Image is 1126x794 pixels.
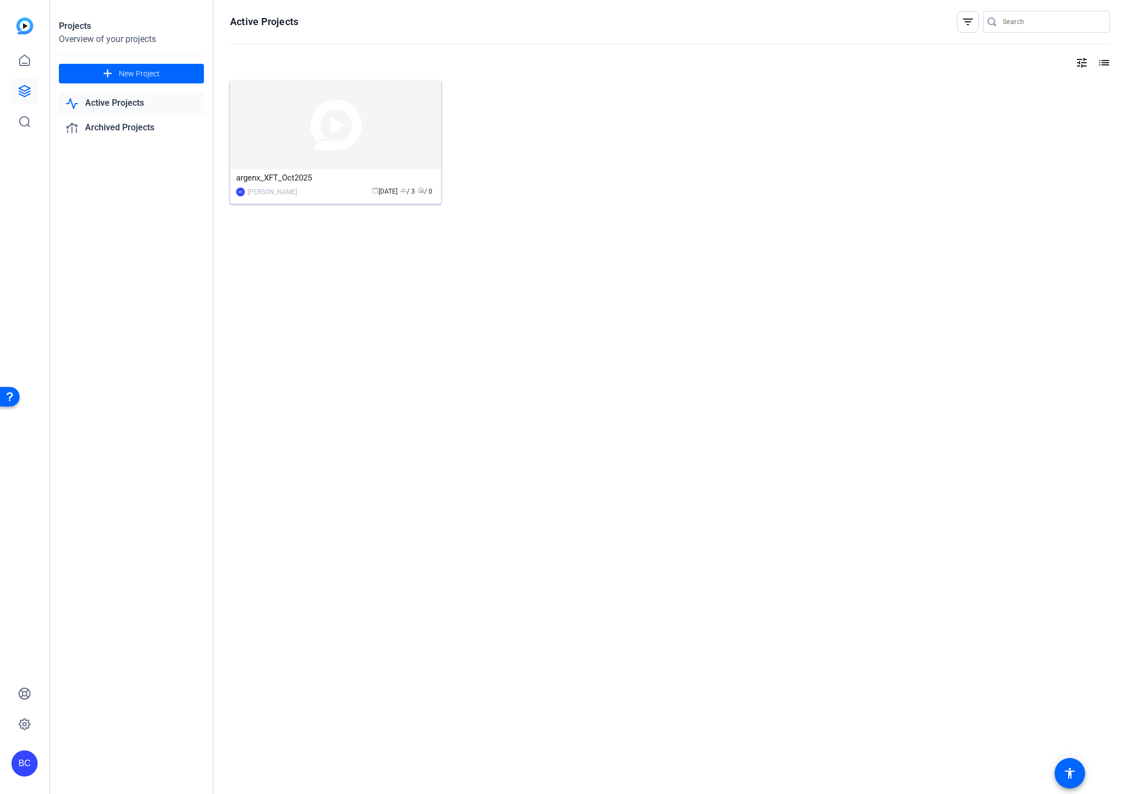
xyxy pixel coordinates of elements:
[59,33,204,46] div: Overview of your projects
[961,15,974,28] mat-icon: filter_list
[372,188,398,195] span: [DATE]
[236,170,435,186] div: argenx_XFT_Oct2025
[119,68,160,80] span: New Project
[16,17,33,34] img: blue-gradient.svg
[59,92,204,115] a: Active Projects
[59,64,204,83] button: New Project
[1003,15,1101,28] input: Search
[418,188,432,195] span: / 0
[418,187,424,194] span: radio
[230,15,298,28] h1: Active Projects
[248,187,297,197] div: [PERSON_NAME]
[372,187,378,194] span: calendar_today
[101,67,115,81] mat-icon: add
[11,750,38,777] div: BC
[400,188,415,195] span: / 3
[59,20,204,33] div: Projects
[236,188,245,196] div: MF
[1075,56,1088,69] mat-icon: tune
[400,187,407,194] span: group
[59,117,204,139] a: Archived Projects
[1063,767,1076,780] mat-icon: accessibility
[1097,56,1110,69] mat-icon: list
